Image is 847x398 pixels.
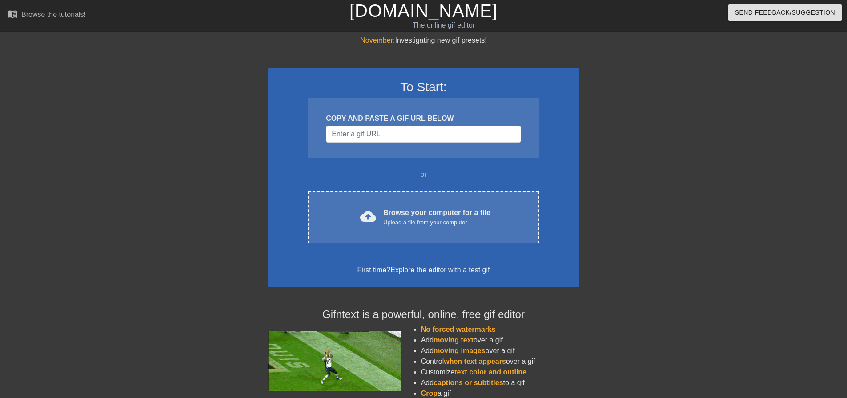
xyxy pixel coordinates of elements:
span: moving images [434,347,485,354]
button: Send Feedback/Suggestion [728,4,842,21]
div: Upload a file from your computer [383,218,490,227]
li: Add over a gif [421,346,579,356]
span: captions or subtitles [434,379,503,386]
span: cloud_upload [360,208,376,224]
span: Crop [421,390,438,397]
a: [DOMAIN_NAME] [349,1,498,20]
span: when text appears [444,358,506,365]
div: The online gif editor [287,20,601,31]
span: moving text [434,336,474,344]
span: Send Feedback/Suggestion [735,7,835,18]
li: Add to a gif [421,378,579,388]
input: Username [326,126,521,143]
img: football_small.gif [268,331,401,391]
div: or [291,169,556,180]
div: Browse the tutorials! [21,11,86,18]
a: Explore the editor with a test gif [390,266,490,274]
span: No forced watermarks [421,326,496,333]
div: COPY AND PASTE A GIF URL BELOW [326,113,521,124]
li: Customize [421,367,579,378]
div: First time? [280,265,568,275]
a: Browse the tutorials! [7,8,86,22]
div: Browse your computer for a file [383,207,490,227]
span: menu_book [7,8,18,19]
h3: To Start: [280,80,568,95]
li: Add over a gif [421,335,579,346]
div: Investigating new gif presets! [268,35,579,46]
span: November: [360,36,395,44]
li: Control over a gif [421,356,579,367]
h4: Gifntext is a powerful, online, free gif editor [268,308,579,321]
span: text color and outline [454,368,526,376]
